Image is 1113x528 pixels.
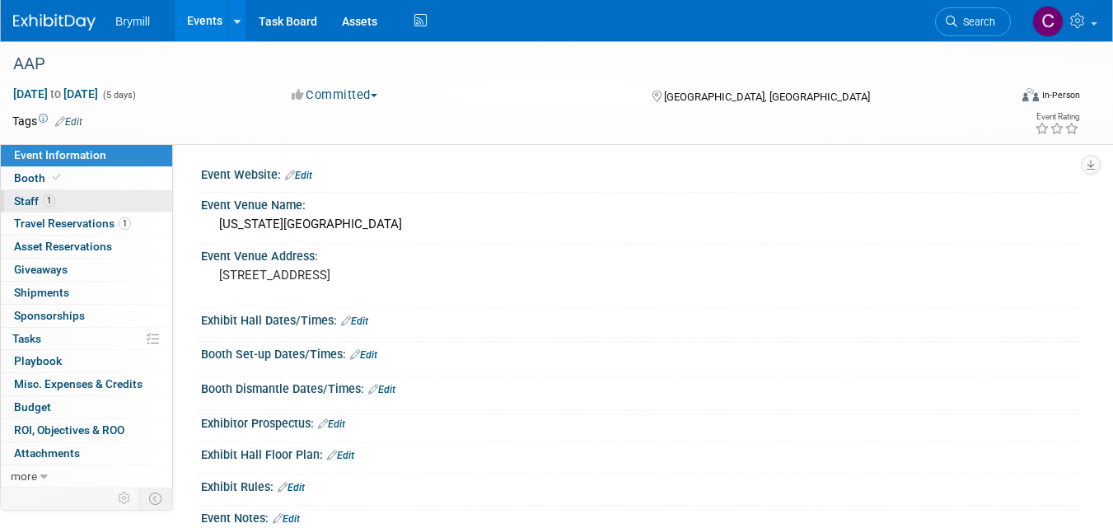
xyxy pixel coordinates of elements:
div: Exhibit Hall Dates/Times: [201,308,1080,329]
a: Sponsorships [1,305,172,327]
a: Budget [1,396,172,418]
td: Tags [12,113,82,129]
div: Event Format [923,86,1080,110]
div: Event Venue Address: [201,244,1080,264]
span: 1 [119,217,131,230]
span: 1 [43,194,55,207]
span: more [11,470,37,483]
button: Committed [286,86,384,104]
div: [US_STATE][GEOGRAPHIC_DATA] [213,212,1068,237]
span: [GEOGRAPHIC_DATA], [GEOGRAPHIC_DATA] [664,91,870,103]
img: Cindy O [1032,6,1064,37]
span: Misc. Expenses & Credits [14,377,143,390]
span: Booth [14,171,64,185]
a: Edit [318,418,345,430]
a: Edit [341,315,368,327]
td: Personalize Event Tab Strip [110,488,139,509]
div: Exhibit Rules: [201,474,1080,496]
span: Travel Reservations [14,217,131,230]
td: Toggle Event Tabs [139,488,173,509]
div: Event Venue Name: [201,193,1080,213]
span: Brymill [115,15,150,28]
img: ExhibitDay [13,14,96,30]
a: Edit [285,170,312,181]
a: Misc. Expenses & Credits [1,373,172,395]
a: Search [935,7,1011,36]
a: Edit [278,482,305,493]
a: Giveaways [1,259,172,281]
div: Booth Set-up Dates/Times: [201,342,1080,363]
i: Booth reservation complete [53,173,61,182]
span: Shipments [14,286,69,299]
a: Asset Reservations [1,236,172,258]
a: Staff1 [1,190,172,213]
a: Edit [350,349,377,361]
div: AAP [7,49,989,79]
div: Event Website: [201,162,1080,184]
img: Format-Inperson.png [1022,88,1039,101]
a: Tasks [1,328,172,350]
a: Edit [273,513,300,525]
span: Tasks [12,332,41,345]
a: Playbook [1,350,172,372]
a: Travel Reservations1 [1,213,172,235]
div: Booth Dismantle Dates/Times: [201,376,1080,398]
a: more [1,465,172,488]
div: Exhibit Hall Floor Plan: [201,442,1080,464]
a: Edit [327,450,354,461]
a: Edit [368,384,395,395]
span: (5 days) [101,90,136,100]
span: Event Information [14,148,106,161]
a: Attachments [1,442,172,465]
a: Event Information [1,144,172,166]
span: Giveaways [14,263,68,276]
span: Budget [14,400,51,414]
span: to [48,87,63,100]
span: Playbook [14,354,62,367]
span: Search [957,16,995,28]
pre: [STREET_ADDRESS] [219,268,549,283]
span: [DATE] [DATE] [12,86,99,101]
a: Shipments [1,282,172,304]
span: Staff [14,194,55,208]
a: Edit [55,116,82,128]
div: Event Rating [1035,113,1079,121]
span: Sponsorships [14,309,85,322]
div: Event Notes: [201,506,1080,527]
span: ROI, Objectives & ROO [14,423,124,437]
a: Booth [1,167,172,189]
a: ROI, Objectives & ROO [1,419,172,442]
div: In-Person [1041,89,1080,101]
div: Exhibitor Prospectus: [201,411,1080,432]
span: Asset Reservations [14,240,112,253]
span: Attachments [14,446,80,460]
